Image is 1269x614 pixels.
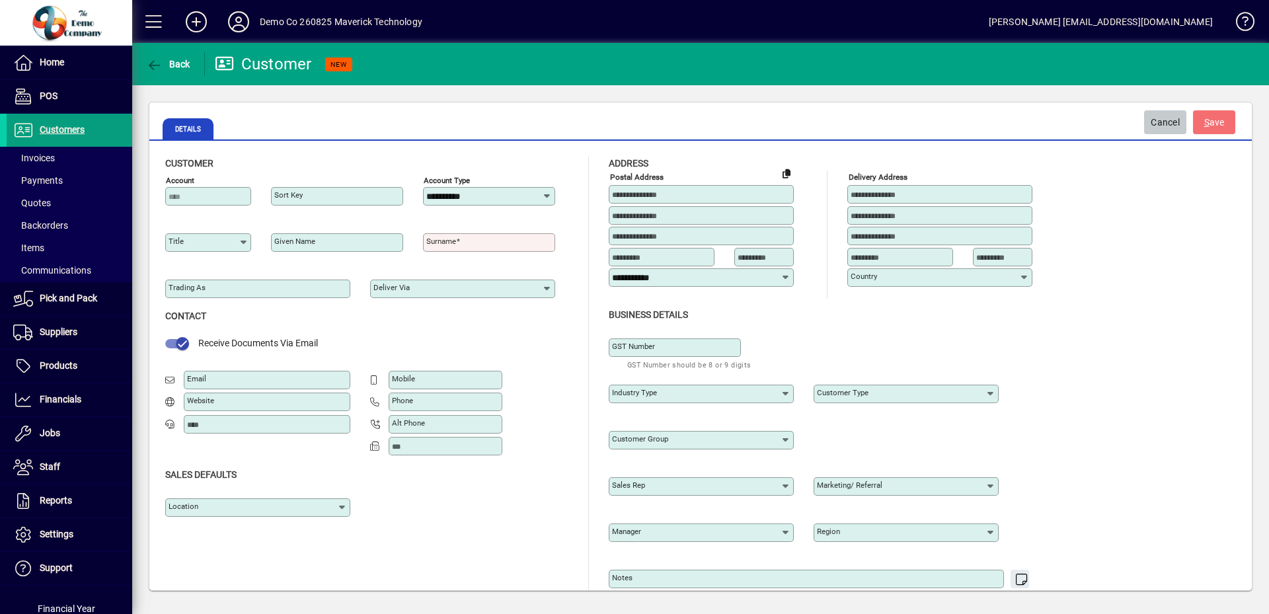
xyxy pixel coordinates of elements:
button: Copy to Delivery address [776,163,797,184]
mat-label: Region [817,527,840,536]
a: Suppliers [7,316,132,349]
span: Settings [40,529,73,539]
span: Payments [13,175,63,186]
a: Settings [7,518,132,551]
span: Receive Documents Via Email [198,338,318,348]
span: Quotes [13,198,51,208]
a: Home [7,46,132,79]
a: Payments [7,169,132,192]
mat-label: Country [851,272,877,281]
mat-label: Website [187,396,214,405]
mat-label: Customer group [612,434,668,443]
span: ave [1204,112,1225,134]
app-page-header-button: Back [132,52,205,76]
div: Customer [215,54,312,75]
span: Business details [609,309,688,320]
span: NEW [330,60,347,69]
span: POS [40,91,58,101]
span: Invoices [13,153,55,163]
mat-label: Deliver via [373,283,410,292]
mat-label: Sales rep [612,480,645,490]
mat-label: Surname [426,237,456,246]
a: Communications [7,259,132,282]
mat-label: Customer type [817,388,868,397]
mat-label: Account [166,176,194,185]
span: S [1204,117,1210,128]
mat-hint: Use 'Enter' to start a new line [918,588,1022,603]
mat-label: Marketing/ Referral [817,480,882,490]
a: POS [7,80,132,113]
span: Items [13,243,44,253]
mat-label: Mobile [392,374,415,383]
a: Knowledge Base [1226,3,1252,46]
mat-label: Location [169,502,198,511]
mat-label: GST Number [612,342,655,351]
span: Customer [165,158,213,169]
span: Home [40,57,64,67]
mat-label: Alt Phone [392,418,425,428]
span: Communications [13,265,91,276]
a: Backorders [7,214,132,237]
button: Back [143,52,194,76]
button: Cancel [1144,110,1186,134]
mat-label: Notes [612,573,633,582]
span: Staff [40,461,60,472]
mat-label: Account Type [424,176,470,185]
span: Backorders [13,220,68,231]
span: Jobs [40,428,60,438]
span: Support [40,562,73,573]
span: Pick and Pack [40,293,97,303]
mat-label: Industry type [612,388,657,397]
span: Contact [165,311,206,321]
mat-label: Manager [612,527,641,536]
span: Back [146,59,190,69]
mat-label: Given name [274,237,315,246]
div: Demo Co 260825 Maverick Technology [260,11,422,32]
div: [PERSON_NAME] [EMAIL_ADDRESS][DOMAIN_NAME] [989,11,1213,32]
mat-label: Title [169,237,184,246]
a: Items [7,237,132,259]
mat-hint: GST Number should be 8 or 9 digits [627,357,751,372]
a: Jobs [7,417,132,450]
a: Reports [7,484,132,518]
button: Profile [217,10,260,34]
span: Cancel [1151,112,1180,134]
span: Address [609,158,648,169]
a: Pick and Pack [7,282,132,315]
a: Financials [7,383,132,416]
button: Add [175,10,217,34]
span: Financial Year [38,603,95,614]
mat-label: Sort key [274,190,303,200]
span: Details [163,118,213,139]
a: Products [7,350,132,383]
mat-label: Email [187,374,206,383]
a: Quotes [7,192,132,214]
span: Reports [40,495,72,506]
a: Support [7,552,132,585]
span: Products [40,360,77,371]
button: Save [1193,110,1235,134]
span: Customers [40,124,85,135]
span: Financials [40,394,81,404]
mat-label: Trading as [169,283,206,292]
span: Sales defaults [165,469,237,480]
a: Staff [7,451,132,484]
mat-label: Phone [392,396,413,405]
a: Invoices [7,147,132,169]
span: Suppliers [40,326,77,337]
